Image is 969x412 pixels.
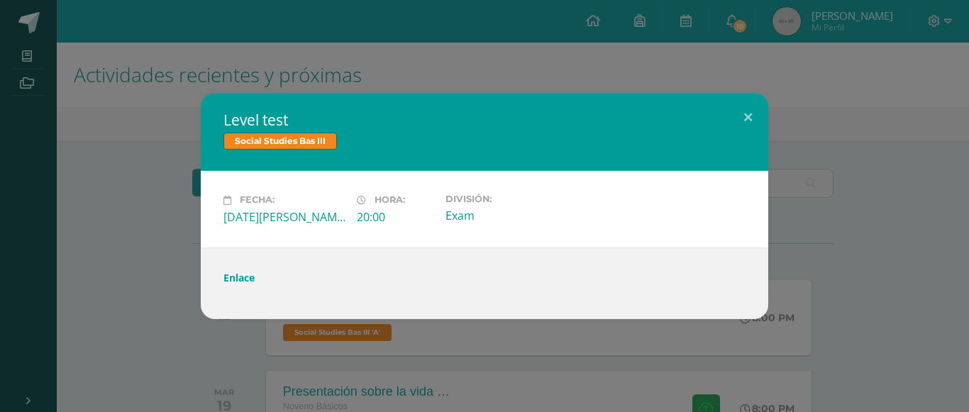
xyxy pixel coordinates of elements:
[357,209,434,225] div: 20:00
[240,195,275,206] span: Fecha:
[375,195,405,206] span: Hora:
[445,208,567,223] div: Exam
[223,133,337,150] span: Social Studies Bas III
[223,271,255,284] a: Enlace
[728,93,768,141] button: Close (Esc)
[223,110,746,130] h2: Level test
[223,209,345,225] div: [DATE][PERSON_NAME]
[445,194,567,204] label: División:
